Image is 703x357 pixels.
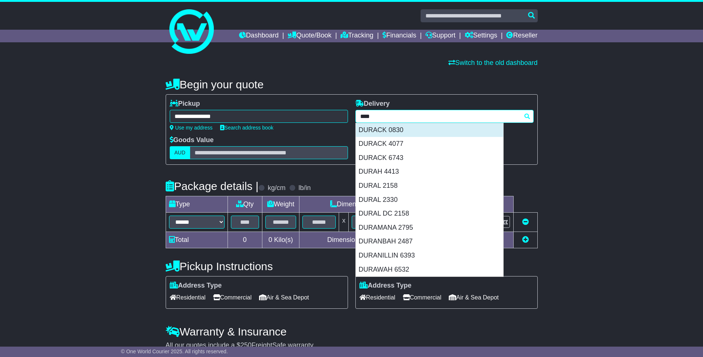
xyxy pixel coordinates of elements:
span: Commercial [213,292,252,303]
h4: Warranty & Insurance [166,325,538,338]
div: DURANBAH 2487 [356,235,503,249]
a: Use my address [170,125,213,131]
div: DURACK 4077 [356,137,503,151]
a: Add new item [522,236,529,243]
td: Qty [228,196,262,213]
span: Residential [359,292,395,303]
label: Pickup [170,100,200,108]
a: Reseller [506,30,537,42]
div: DURAL 2158 [356,179,503,193]
td: Dimensions (L x W x H) [299,196,437,213]
a: Tracking [341,30,373,42]
div: DURANILLIN 6393 [356,249,503,263]
td: 0 [228,232,262,248]
td: Kilo(s) [262,232,299,248]
td: Type [166,196,228,213]
label: lb/in [298,184,311,192]
div: DURACK 6743 [356,151,503,165]
label: Address Type [170,282,222,290]
span: Residential [170,292,206,303]
a: Remove this item [522,218,529,226]
label: Goods Value [170,136,214,144]
a: Settings [465,30,497,42]
td: Weight [262,196,299,213]
label: AUD [170,146,190,159]
div: DURAH 4413 [356,165,503,179]
a: Quote/Book [288,30,331,42]
a: Financials [382,30,416,42]
label: Delivery [355,100,390,108]
typeahead: Please provide city [355,110,534,123]
div: DURACK 0830 [356,123,503,137]
h4: Begin your quote [166,78,538,91]
span: Commercial [403,292,441,303]
h4: Package details | [166,180,259,192]
label: kg/cm [268,184,285,192]
a: Switch to the old dashboard [448,59,537,66]
a: Support [425,30,455,42]
td: x [339,213,349,232]
a: Dashboard [239,30,279,42]
label: Address Type [359,282,412,290]
span: Air & Sea Depot [259,292,309,303]
div: All our quotes include a $ FreightSafe warranty. [166,341,538,350]
a: Search address book [220,125,273,131]
span: © One World Courier 2025. All rights reserved. [121,348,228,354]
h4: Pickup Instructions [166,260,348,272]
div: DURAL DC 2158 [356,207,503,221]
div: DURAMANA 2795 [356,221,503,235]
div: DURAL 2330 [356,193,503,207]
td: Dimensions in Centimetre(s) [299,232,437,248]
span: Air & Sea Depot [449,292,499,303]
div: DURAWAH 6532 [356,263,503,277]
span: 250 [241,341,252,349]
span: 0 [268,236,272,243]
td: Total [166,232,228,248]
